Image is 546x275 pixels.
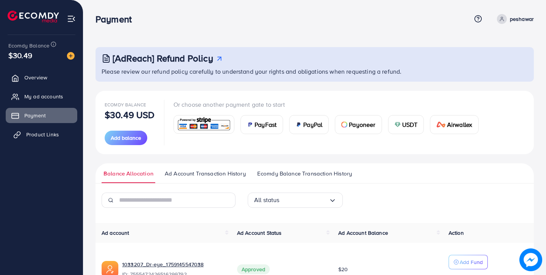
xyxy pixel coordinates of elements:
a: cardUSDT [388,115,424,134]
span: Ad Account Status [237,229,282,237]
span: Add balance [111,134,141,142]
span: Payment [24,112,46,119]
a: Overview [6,70,77,85]
h3: Payment [96,14,138,25]
a: Payment [6,108,77,123]
span: Ad account [102,229,129,237]
img: card [436,122,446,128]
span: Approved [237,264,270,274]
span: $30.49 [8,50,32,61]
span: PayFast [255,120,277,129]
span: Airwallex [447,120,472,129]
p: Add Fund [460,258,483,267]
span: Ad Account Transaction History [165,169,246,178]
button: Add balance [105,131,147,145]
img: card [395,122,401,128]
a: cardAirwallex [430,115,479,134]
span: All status [254,194,280,206]
a: 1033207_Dr-eye_1759145547038 [122,261,204,268]
span: Ecomdy Balance Transaction History [257,169,352,178]
span: Ad Account Balance [338,229,388,237]
p: Or choose another payment gate to start [174,100,485,109]
img: card [341,122,347,128]
p: Please review our refund policy carefully to understand your rights and obligations when requesti... [102,67,529,76]
span: Ecomdy Balance [105,101,146,108]
span: Overview [24,74,47,81]
span: Payoneer [349,120,375,129]
a: Product Links [6,127,77,142]
a: My ad accounts [6,89,77,104]
a: card [174,115,235,134]
div: Search for option [248,193,343,208]
p: $30.49 USD [105,110,155,119]
span: Balance Allocation [103,169,153,178]
img: image [67,52,75,60]
span: PayPal [303,120,322,129]
p: peshawar [510,14,534,24]
img: card [176,116,232,133]
img: image [519,248,542,271]
h3: [AdReach] Refund Policy [113,53,213,64]
img: card [247,122,253,128]
a: cardPayFast [240,115,283,134]
a: peshawar [494,14,534,24]
span: Action [449,229,464,237]
a: cardPayPal [289,115,329,134]
img: menu [67,14,76,23]
button: Add Fund [449,255,488,269]
span: Product Links [26,131,59,138]
span: Ecomdy Balance [8,42,49,49]
a: cardPayoneer [335,115,382,134]
img: logo [8,11,59,22]
input: Search for option [280,194,329,206]
span: $20 [338,266,348,273]
span: USDT [402,120,418,129]
img: card [296,122,302,128]
span: My ad accounts [24,93,63,100]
